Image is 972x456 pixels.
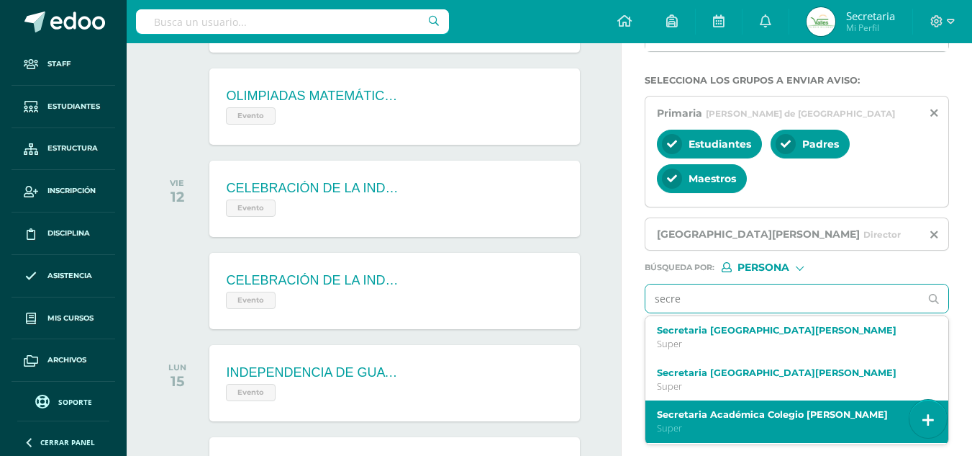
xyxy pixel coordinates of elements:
[226,89,399,104] div: OLIMPIADAS MATEMÁTICAS - Primera Ronda
[657,325,926,336] label: Secretaria [GEOGRAPHIC_DATA][PERSON_NAME]
[802,138,839,151] span: Padres
[226,384,276,401] span: Evento
[226,365,399,380] div: INDEPENDENCIA DE GUATEMALA - Asueto
[846,22,895,34] span: Mi Perfil
[645,264,714,272] span: Búsqueda por :
[40,437,95,447] span: Cerrar panel
[47,101,100,112] span: Estudiantes
[47,143,98,154] span: Estructura
[12,298,115,340] a: Mis cursos
[12,339,115,382] a: Archivos
[58,397,92,407] span: Soporte
[12,43,115,86] a: Staff
[12,128,115,171] a: Estructura
[47,313,94,324] span: Mis cursos
[226,292,276,309] span: Evento
[657,409,926,420] label: Secretaria Académica Colegio [PERSON_NAME]
[47,228,90,239] span: Disciplina
[657,367,926,378] label: Secretaria [GEOGRAPHIC_DATA][PERSON_NAME]
[846,9,895,23] span: Secretaria
[170,178,184,188] div: VIE
[863,229,901,240] span: Director
[657,338,926,350] p: Super
[47,58,71,70] span: Staff
[136,9,449,34] input: Busca un usuario...
[47,185,96,197] span: Inscripción
[657,107,702,120] span: Primaria
[168,372,186,390] div: 15
[657,228,860,241] span: [GEOGRAPHIC_DATA][PERSON_NAME]
[657,380,926,393] p: Super
[807,7,835,36] img: a032445636b14dacb2c1d12403a156a7.png
[226,273,399,288] div: CELEBRACIÓN DE LA INDEPENDENCIA - Asiste todo el colegio
[226,181,399,196] div: CELEBRACIÓN DE LA INDEPENDENCIA
[706,108,895,119] span: [PERSON_NAME] de [GEOGRAPHIC_DATA]
[12,255,115,298] a: Asistencia
[645,285,920,313] input: Ej. Mario Galindo
[47,270,92,282] span: Asistencia
[226,107,276,125] span: Evento
[12,86,115,128] a: Estudiantes
[722,262,830,272] div: [object Object]
[737,264,789,272] span: Persona
[47,354,86,366] span: Archivos
[689,172,736,185] span: Maestros
[645,75,949,86] label: Selecciona los grupos a enviar aviso :
[12,170,115,213] a: Inscripción
[689,138,751,151] span: Estudiantes
[170,188,184,205] div: 12
[12,213,115,255] a: Disciplina
[17,391,109,411] a: Soporte
[168,362,186,372] div: LUN
[226,200,276,217] span: Evento
[657,422,926,434] p: Super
